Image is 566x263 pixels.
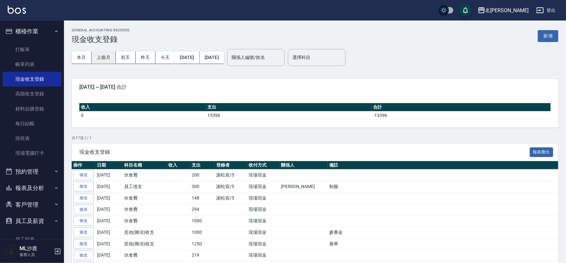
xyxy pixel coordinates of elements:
td: [DATE] [95,215,123,227]
a: 修改 [73,182,94,192]
button: 員工及薪資 [3,213,61,229]
td: 219 [190,250,215,261]
td: [DATE] [95,204,123,215]
span: [DATE] ~ [DATE] 合計 [79,84,551,90]
h3: 現金收支登錄 [72,35,130,44]
button: 客戶管理 [3,196,61,213]
th: 日期 [95,161,123,169]
button: 本月 [72,52,92,63]
td: -13396 [371,111,551,119]
td: 1000 [190,227,215,238]
td: 0 [79,111,206,119]
td: [DATE] [95,227,123,238]
a: 報表匯出 [530,149,554,155]
button: save [459,4,472,17]
a: 修改 [73,205,94,215]
h2: GENERAL ACCOUNTING RECORDS [72,28,130,32]
img: Logo [8,6,26,14]
button: 昨天 [136,52,155,63]
td: 謝松宸/5 [215,192,247,204]
button: [DATE] [200,52,224,63]
a: 修改 [73,227,94,237]
th: 收付方式 [247,161,279,169]
td: [DATE] [95,192,123,204]
td: 伙食費 [123,169,167,181]
td: 展華 [328,238,558,250]
a: 員工列表 [3,232,61,247]
a: 高階收支登錄 [3,86,61,101]
td: 謝松宸/5 [215,181,247,193]
td: 謝松宸/5 [215,169,247,181]
td: 員工借支 [123,181,167,193]
a: 每日結帳 [3,116,61,131]
td: 其他(雜項)收支 [123,227,167,238]
button: 今天 [155,52,175,63]
button: 報表匯出 [530,147,554,157]
td: 現場現金 [247,181,279,193]
a: 現金收支登錄 [3,72,61,86]
th: 備註 [328,161,558,169]
button: 登出 [534,4,558,16]
td: 現場現金 [247,169,279,181]
a: 材料自購登錄 [3,102,61,116]
td: 現場現金 [247,238,279,250]
a: 排班表 [3,131,61,146]
td: 伙食費 [123,250,167,261]
td: 現場現金 [247,204,279,215]
p: 服務人員 [20,252,52,258]
td: [PERSON_NAME] [279,181,328,193]
td: 參賽金 [328,227,558,238]
td: 1000 [190,215,215,227]
th: 收入 [79,103,206,111]
td: [DATE] [95,238,123,250]
a: 打帳單 [3,42,61,57]
button: 報表及分析 [3,180,61,196]
td: 伙食費 [123,204,167,215]
img: Person [5,245,18,258]
td: 300 [190,181,215,193]
a: 現場電腦打卡 [3,146,61,160]
td: 148 [190,192,215,204]
td: 伙食費 [123,215,167,227]
a: 修改 [73,239,94,249]
td: 200 [190,169,215,181]
td: 現場現金 [247,215,279,227]
p: 共 17 筆, 1 / 1 [72,135,558,141]
a: 修改 [73,216,94,226]
th: 登錄者 [215,161,247,169]
a: 新增 [538,33,558,39]
td: 13396 [206,111,372,119]
td: 伙食費 [123,192,167,204]
td: 制服 [328,181,558,193]
th: 合計 [371,103,551,111]
td: 現場現金 [247,192,279,204]
h5: ML沙鹿 [20,245,52,252]
th: 支出 [206,103,372,111]
th: 關係人 [279,161,328,169]
button: 櫃檯作業 [3,23,61,40]
th: 收入 [167,161,190,169]
td: [DATE] [95,181,123,193]
th: 支出 [190,161,215,169]
div: 名[PERSON_NAME] [485,6,529,14]
button: 名[PERSON_NAME] [475,4,531,17]
a: 修改 [73,251,94,260]
button: 上個月 [92,52,116,63]
span: 現金收支登錄 [79,149,530,155]
a: 修改 [73,170,94,180]
td: [DATE] [95,250,123,261]
th: 科目名稱 [123,161,167,169]
td: 1250 [190,238,215,250]
a: 修改 [73,193,94,203]
td: 其他(雜項)收支 [123,238,167,250]
button: 前天 [116,52,136,63]
button: [DATE] [175,52,199,63]
td: 294 [190,204,215,215]
td: [DATE] [95,169,123,181]
td: 現場現金 [247,250,279,261]
td: 現場現金 [247,227,279,238]
button: 預約管理 [3,163,61,180]
button: 新增 [538,30,558,42]
a: 帳單列表 [3,57,61,72]
th: 操作 [72,161,95,169]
